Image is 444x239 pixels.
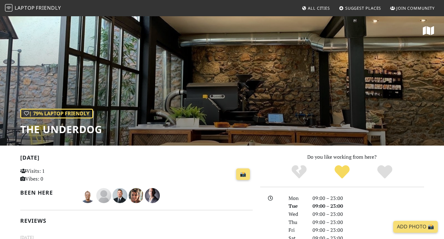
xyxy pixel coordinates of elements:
[285,218,308,227] div: Thu
[129,192,145,198] span: Leti Ramalho
[20,167,93,183] p: Visits: 1 Vibes: 0
[20,189,73,196] h2: Been here
[96,188,111,203] img: blank-535327c66bd565773addf3077783bbfce4b00ec00e9fd257753287c682c7fa38.png
[396,5,435,11] span: Join Community
[80,192,96,198] span: Nate Ritter
[20,109,93,119] div: | 79% Laptop Friendly
[285,210,308,218] div: Wed
[285,226,308,234] div: Fri
[321,164,364,180] div: Yes
[393,221,438,233] a: Add Photo 📸
[285,202,308,210] div: Tue
[308,5,330,11] span: All Cities
[15,4,35,11] span: Laptop
[112,188,127,203] img: 2981-tynan.jpg
[309,218,428,227] div: 09:00 – 23:00
[20,123,102,135] h1: The Underdog
[5,4,12,12] img: LaptopFriendly
[145,188,160,203] img: 1631-svet.jpg
[145,192,160,198] span: Svet Kujic
[309,226,428,234] div: 09:00 – 23:00
[36,4,61,11] span: Friendly
[129,188,144,203] img: 1637-leti.jpg
[5,3,61,14] a: LaptopFriendly LaptopFriendly
[309,210,428,218] div: 09:00 – 23:00
[20,154,253,163] h2: [DATE]
[20,217,253,224] h2: Reviews
[285,194,308,202] div: Mon
[236,168,250,180] a: 📸
[337,2,384,14] a: Suggest Places
[260,153,424,161] p: Do you like working from here?
[112,192,129,198] span: Tynan Burch
[309,194,428,202] div: 09:00 – 23:00
[309,202,428,210] div: 09:00 – 23:00
[345,5,381,11] span: Suggest Places
[278,164,321,180] div: No
[388,2,437,14] a: Join Community
[96,192,112,198] span: Danai Var Mant
[363,164,406,180] div: Definitely!
[80,188,95,203] img: 4628-nate.jpg
[299,2,332,14] a: All Cities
